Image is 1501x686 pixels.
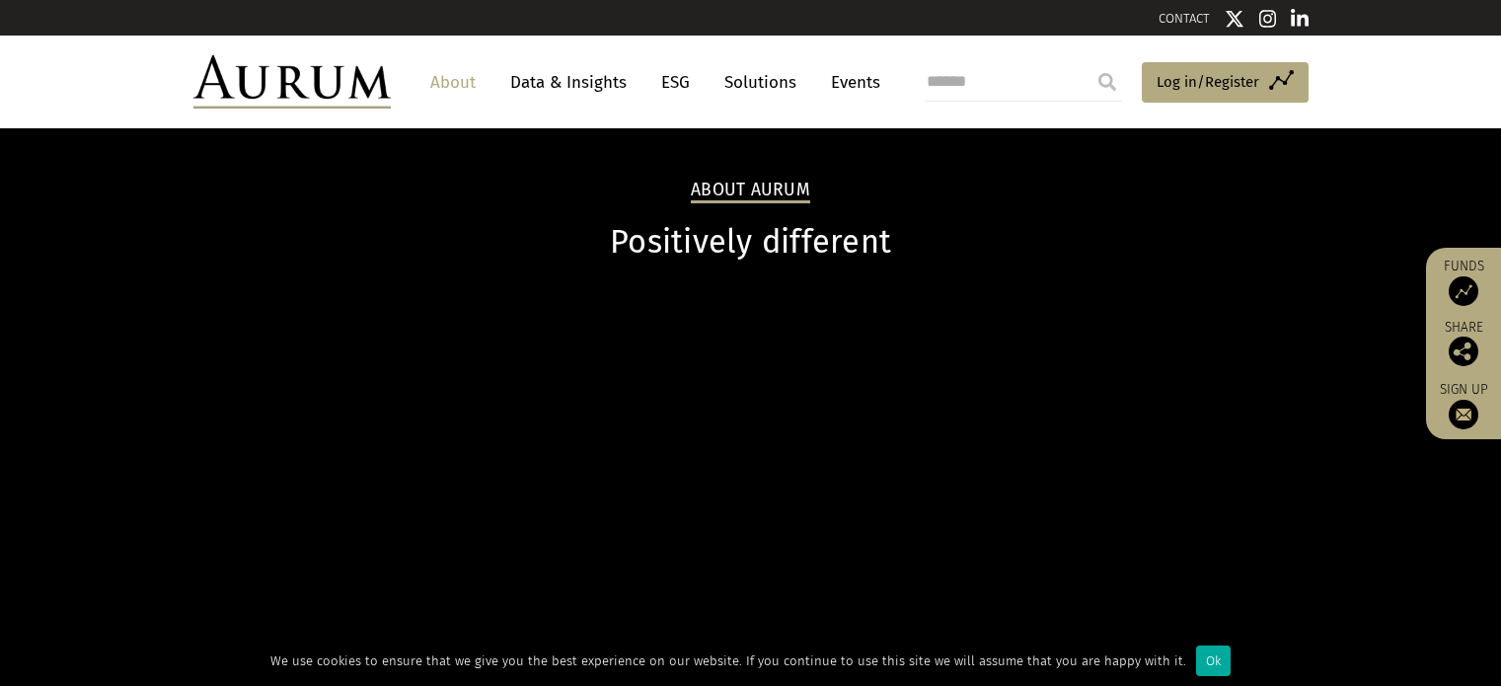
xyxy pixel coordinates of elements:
a: Funds [1436,258,1491,306]
a: CONTACT [1159,11,1210,26]
a: Data & Insights [500,64,637,101]
div: Ok [1196,646,1231,676]
img: Share this post [1449,337,1478,366]
img: Twitter icon [1225,9,1244,29]
a: Solutions [714,64,806,101]
img: Aurum [193,55,391,109]
a: About [420,64,486,101]
img: Sign up to our newsletter [1449,400,1478,429]
a: Events [821,64,880,101]
h1: Positively different [193,223,1309,262]
a: ESG [651,64,700,101]
img: Linkedin icon [1291,9,1309,29]
a: Log in/Register [1142,62,1309,104]
img: Instagram icon [1259,9,1277,29]
a: Sign up [1436,381,1491,429]
h2: About Aurum [691,180,810,203]
span: Log in/Register [1157,70,1259,94]
input: Submit [1088,62,1127,102]
div: Share [1436,321,1491,366]
img: Access Funds [1449,276,1478,306]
